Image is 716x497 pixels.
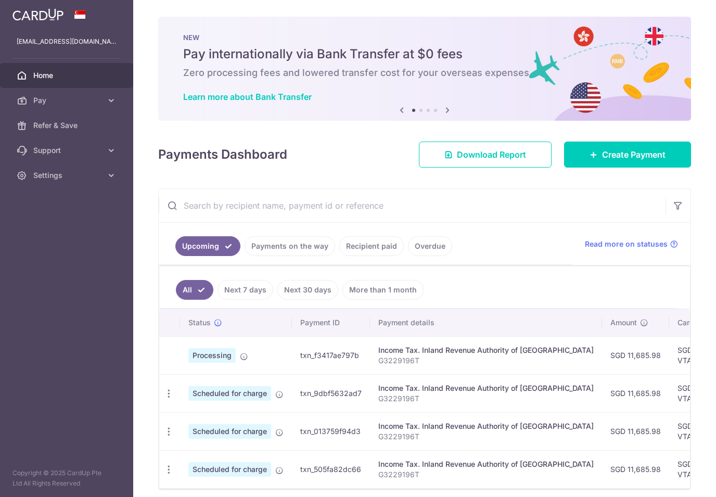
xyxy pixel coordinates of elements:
a: All [176,280,213,300]
span: Pay [33,95,102,106]
td: txn_013759f94d3 [292,412,370,450]
span: Processing [188,348,236,363]
span: Scheduled for charge [188,386,271,401]
td: SGD 11,685.98 [602,374,669,412]
span: Read more on statuses [585,239,668,249]
a: Download Report [419,142,552,168]
span: Status [188,317,211,328]
td: SGD 11,685.98 [602,336,669,374]
p: G3229196T [378,393,594,404]
span: Home [33,70,102,81]
h6: Zero processing fees and lowered transfer cost for your overseas expenses [183,67,666,79]
a: Next 7 days [218,280,273,300]
span: Download Report [457,148,526,161]
a: Next 30 days [277,280,338,300]
a: Overdue [408,236,452,256]
p: G3229196T [378,431,594,442]
h5: Pay internationally via Bank Transfer at $0 fees [183,46,666,62]
span: Amount [610,317,637,328]
td: SGD 11,685.98 [602,450,669,488]
img: CardUp [12,8,63,21]
p: G3229196T [378,469,594,480]
span: Scheduled for charge [188,424,271,439]
div: Income Tax. Inland Revenue Authority of [GEOGRAPHIC_DATA] [378,459,594,469]
td: txn_505fa82dc66 [292,450,370,488]
img: Bank transfer banner [158,17,691,121]
p: NEW [183,33,666,42]
div: Income Tax. Inland Revenue Authority of [GEOGRAPHIC_DATA] [378,345,594,355]
div: Income Tax. Inland Revenue Authority of [GEOGRAPHIC_DATA] [378,383,594,393]
th: Payment ID [292,309,370,336]
p: [EMAIL_ADDRESS][DOMAIN_NAME] [17,36,117,47]
p: G3229196T [378,355,594,366]
th: Payment details [370,309,602,336]
span: Settings [33,170,102,181]
a: Create Payment [564,142,691,168]
a: Upcoming [175,236,240,256]
span: Scheduled for charge [188,462,271,477]
a: Read more on statuses [585,239,678,249]
a: Payments on the way [245,236,335,256]
td: txn_9dbf5632ad7 [292,374,370,412]
a: Learn more about Bank Transfer [183,92,312,102]
a: Recipient paid [339,236,404,256]
a: More than 1 month [342,280,424,300]
span: Create Payment [602,148,666,161]
td: txn_f3417ae797b [292,336,370,374]
input: Search by recipient name, payment id or reference [159,189,666,222]
h4: Payments Dashboard [158,145,287,164]
td: SGD 11,685.98 [602,412,669,450]
span: Refer & Save [33,120,102,131]
span: Support [33,145,102,156]
div: Income Tax. Inland Revenue Authority of [GEOGRAPHIC_DATA] [378,421,594,431]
